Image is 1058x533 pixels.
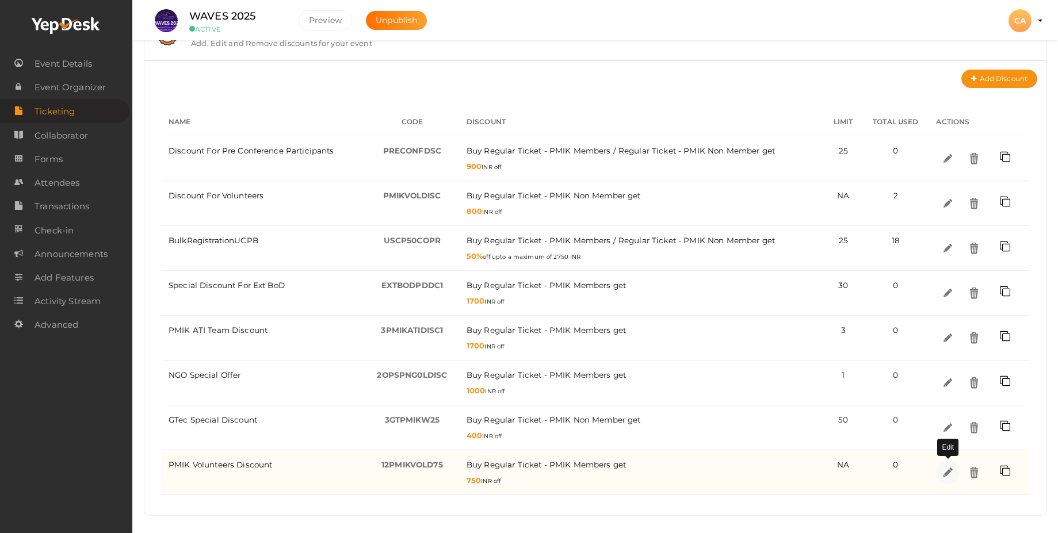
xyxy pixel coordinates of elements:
[838,415,848,424] span: 50
[366,11,427,30] button: Unpublish
[169,460,272,469] span: PMIK Volunteers Discount
[467,191,641,200] span: Buy get
[169,415,257,424] span: GTec Special Discount
[381,281,444,290] span: EXTBODPDDC1
[467,163,501,171] span: INR off
[837,191,849,200] span: NA
[467,477,501,485] span: INR off
[484,370,610,379] span: Regular Ticket - PMIK Members
[618,146,759,155] span: Regular Ticket - PMIK Non Member
[893,415,898,424] span: 0
[893,370,898,379] span: 0
[35,266,94,289] span: Add Features
[937,439,958,456] div: Edit
[189,8,255,25] label: WAVES 2025
[841,325,846,335] span: 3
[1009,9,1032,32] div: CA
[1005,9,1035,33] button: CA
[383,191,441,200] span: PMIKVOLDISC
[467,208,502,216] span: INR off
[467,325,626,335] span: Buy get
[467,431,482,440] span: 400
[892,236,900,245] span: 18
[484,415,625,424] span: Regular Ticket - PMIK Non Member
[837,460,849,469] span: NA
[467,162,482,171] span: 900
[467,388,505,395] span: INR off
[169,281,285,290] span: Special Discount for Ext BoD
[968,197,980,209] img: delete.svg
[467,253,581,260] span: off upto a maximum of 2750 INR
[467,296,485,305] span: 1700
[385,415,440,424] span: 3GTPMIKW25
[299,10,352,30] button: Preview
[467,251,483,260] span: 50%
[968,242,980,254] img: delete.svg
[893,281,898,290] span: 0
[968,466,980,478] img: delete.svg
[838,281,848,290] span: 30
[893,325,898,335] span: 0
[35,100,75,123] span: Ticketing
[384,236,441,245] span: USCP50COPR
[467,206,482,216] span: 800
[169,325,268,335] span: PMIK ATI Team Discount
[839,236,848,245] span: 25
[155,9,178,32] img: S4WQAGVX_small.jpeg
[467,341,485,350] span: 1700
[467,476,481,485] span: 750
[824,108,862,136] th: Limit
[467,460,626,469] span: Buy get
[35,243,108,266] span: Announcements
[381,460,443,469] span: 12PMIKVOLD75
[191,34,372,48] label: Add, Edit and Remove discounts for your event
[460,108,824,136] th: Discount
[376,15,417,25] span: Unpublish
[613,236,616,245] span: /
[484,236,610,245] span: Regular Ticket - PMIK Members
[942,377,954,389] img: edit.svg
[35,52,92,75] span: Event Details
[942,152,954,164] img: edit.svg
[862,108,929,136] th: Total used
[842,370,845,379] span: 1
[467,432,502,440] span: INR off
[169,191,263,200] span: Discount for Volunteers
[942,332,954,344] img: edit.svg
[968,332,980,344] img: delete.svg
[613,146,616,155] span: /
[467,146,775,155] span: Buy get
[35,313,78,336] span: Advanced
[467,298,505,305] span: INR off
[942,421,954,434] img: edit.svg
[467,281,626,290] span: Buy get
[162,108,365,136] th: Name
[35,195,89,218] span: Transactions
[1009,16,1032,26] profile-pic: CA
[968,287,980,299] img: delete.svg
[467,370,626,379] span: Buy get
[618,236,759,245] span: Regular Ticket - PMIK Non Member
[377,370,447,379] span: 2OPSPNG0LDISC
[35,290,101,313] span: Activity Stream
[961,70,1037,88] button: Add Discount
[381,325,443,335] span: 3PMIKATIDISC1
[893,460,898,469] span: 0
[365,108,460,136] th: Code
[942,287,954,299] img: edit.svg
[893,146,898,155] span: 0
[150,39,1040,50] a: Discounts Add, Edit and Remove discounts for your event
[484,325,610,335] span: Regular Ticket - PMIK Members
[35,148,63,171] span: Forms
[467,343,505,350] span: INR off
[169,370,240,379] span: NGO Special Offer
[383,146,441,155] span: PRECONFDSC
[169,146,334,155] span: Discount for Pre conference participants
[467,236,775,245] span: Buy get
[968,377,980,389] img: delete.svg
[467,386,486,395] span: 1000
[968,152,980,164] img: delete.svg
[942,197,954,209] img: edit.svg
[35,124,88,147] span: Collaborator
[484,191,625,200] span: Regular Ticket - PMIK Non Member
